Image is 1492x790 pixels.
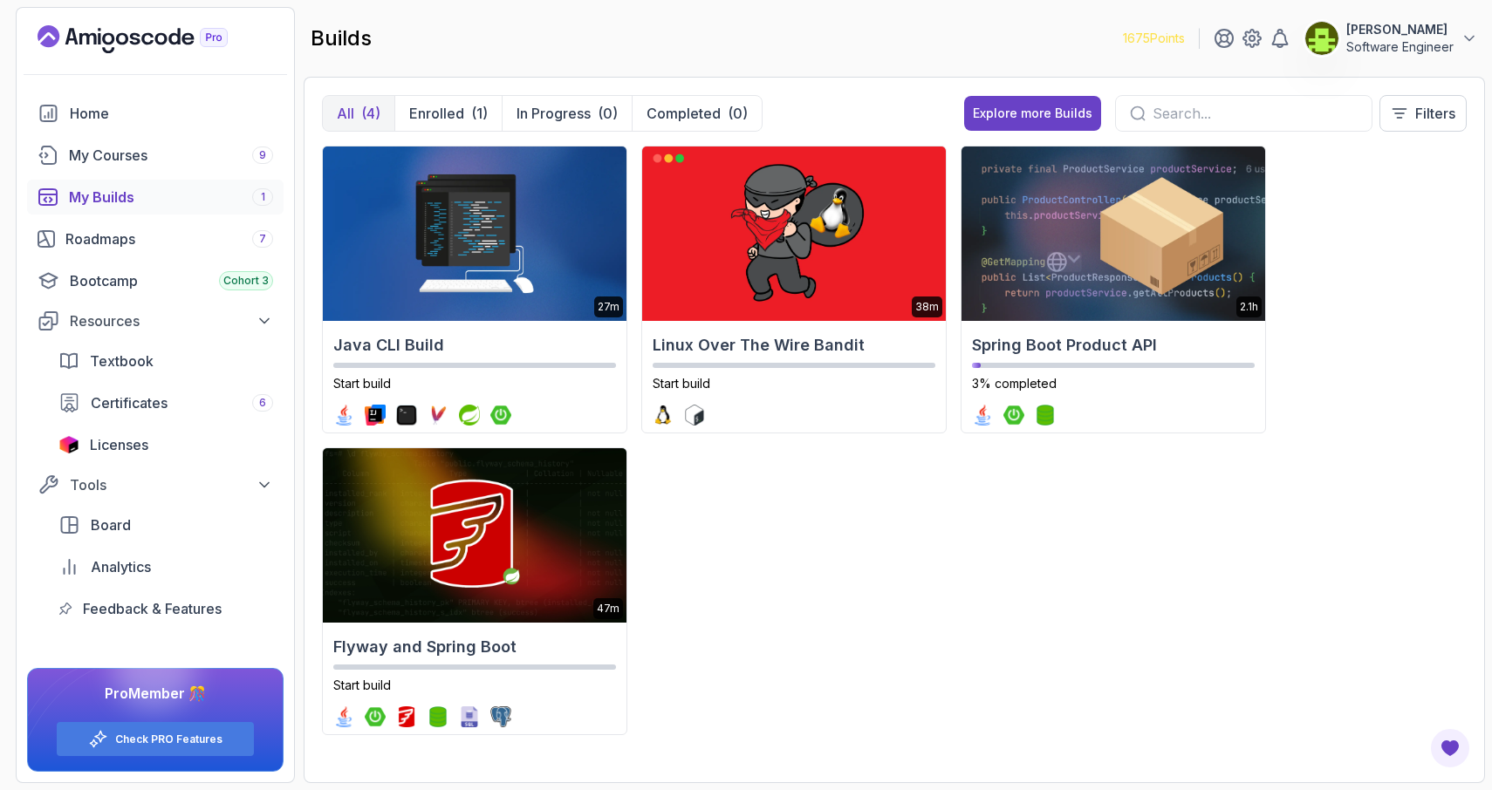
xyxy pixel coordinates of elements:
[647,103,721,124] p: Completed
[27,263,284,298] a: bootcamp
[972,333,1255,358] h2: Spring Boot Product API
[972,376,1057,391] span: 3% completed
[409,103,464,124] p: Enrolled
[333,405,354,426] img: java logo
[973,105,1092,122] div: Explore more Builds
[322,447,627,735] a: Flyway and Spring Boot card47mFlyway and Spring BootStart buildjava logospring-boot logoflyway lo...
[323,96,394,131] button: All(4)
[48,427,284,462] a: licenses
[322,146,627,433] a: Java CLI Build card27mJava CLI BuildStart buildjava logointellij logoterminal logomaven logosprin...
[642,146,946,321] img: Linux Over The Wire Bandit card
[641,146,947,433] a: Linux Over The Wire Bandit card38mLinux Over The Wire BanditStart buildlinux logobash logo
[396,706,417,727] img: flyway logo
[1123,30,1185,47] p: 1675 Points
[259,148,266,162] span: 9
[1305,22,1338,55] img: user profile image
[323,448,626,623] img: Flyway and Spring Boot card
[502,96,632,131] button: In Progress(0)
[964,96,1101,131] button: Explore more Builds
[632,96,762,131] button: Completed(0)
[70,270,273,291] div: Bootcamp
[1346,21,1454,38] p: [PERSON_NAME]
[90,434,148,455] span: Licenses
[598,300,619,314] p: 27m
[48,344,284,378] a: textbook
[91,556,151,577] span: Analytics
[27,180,284,215] a: builds
[65,228,273,249] div: Roadmaps
[471,103,488,124] div: (1)
[598,103,618,124] div: (0)
[1304,21,1478,56] button: user profile image[PERSON_NAME]Software Engineer
[428,405,448,426] img: maven logo
[27,469,284,501] button: Tools
[961,146,1266,433] a: Spring Boot Product API card2.1hSpring Boot Product API3% completedjava logospring-boot logosprin...
[653,376,710,391] span: Start build
[48,385,284,420] a: certificates
[27,138,284,173] a: courses
[1035,405,1056,426] img: spring-data-jpa logo
[361,103,380,124] div: (4)
[517,103,591,124] p: In Progress
[597,602,619,616] p: 47m
[728,103,748,124] div: (0)
[962,146,1265,321] img: Spring Boot Product API card
[1379,95,1467,132] button: Filters
[972,405,993,426] img: java logo
[115,732,222,746] a: Check PRO Features
[91,514,131,535] span: Board
[58,436,79,453] img: jetbrains icon
[70,474,273,495] div: Tools
[259,232,266,246] span: 7
[1415,103,1455,124] p: Filters
[653,405,674,426] img: linux logo
[27,221,284,256] a: roadmaps
[90,351,154,371] span: Textbook
[27,96,284,131] a: home
[333,333,616,358] h2: Java CLI Build
[48,549,284,584] a: analytics
[38,25,268,53] a: Landing page
[48,591,284,626] a: feedback
[365,405,386,426] img: intellij logo
[365,706,386,727] img: spring-boot logo
[223,274,269,288] span: Cohort 3
[70,310,273,331] div: Resources
[1003,405,1024,426] img: spring-boot logo
[333,376,391,391] span: Start build
[428,706,448,727] img: spring-data-jpa logo
[91,392,168,413] span: Certificates
[915,300,939,314] p: 38m
[337,103,354,124] p: All
[394,96,502,131] button: Enrolled(1)
[48,507,284,542] a: board
[459,706,480,727] img: sql logo
[1153,103,1358,124] input: Search...
[1346,38,1454,56] p: Software Engineer
[311,24,372,52] h2: builds
[653,333,935,358] h2: Linux Over The Wire Bandit
[490,706,511,727] img: postgres logo
[69,145,273,166] div: My Courses
[1429,727,1471,769] button: Open Feedback Button
[333,635,616,659] h2: Flyway and Spring Boot
[333,706,354,727] img: java logo
[83,598,222,619] span: Feedback & Features
[684,405,705,426] img: bash logo
[333,678,391,692] span: Start build
[259,396,266,410] span: 6
[459,405,480,426] img: spring logo
[490,405,511,426] img: spring-boot logo
[396,405,417,426] img: terminal logo
[69,187,273,208] div: My Builds
[1240,300,1258,314] p: 2.1h
[56,721,255,757] button: Check PRO Features
[323,146,626,321] img: Java CLI Build card
[261,190,265,204] span: 1
[70,103,273,124] div: Home
[27,305,284,337] button: Resources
